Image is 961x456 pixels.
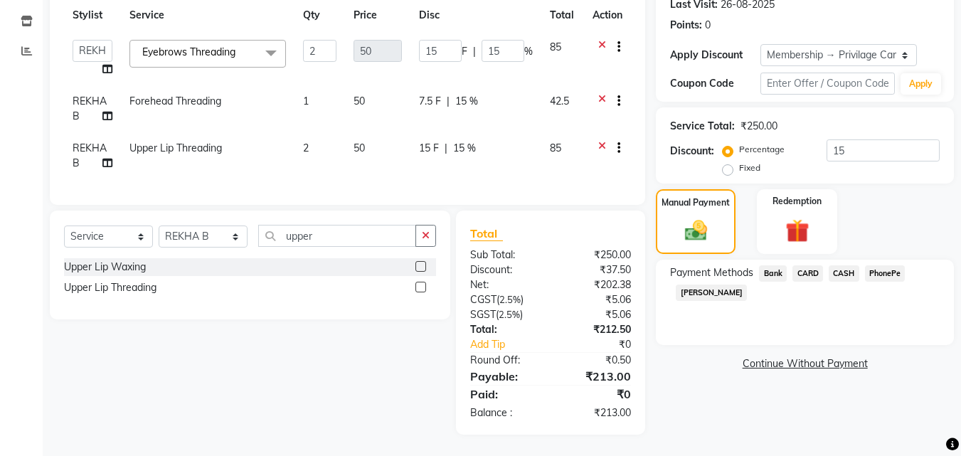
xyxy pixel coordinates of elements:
[460,248,551,263] div: Sub Total:
[460,353,551,368] div: Round Off:
[453,141,476,156] span: 15 %
[551,263,642,277] div: ₹37.50
[865,265,906,282] span: PhonePe
[470,308,496,321] span: SGST
[499,294,521,305] span: 2.5%
[678,218,714,243] img: _cash.svg
[551,248,642,263] div: ₹250.00
[829,265,859,282] span: CASH
[460,368,551,385] div: Payable:
[670,119,735,134] div: Service Total:
[670,144,714,159] div: Discount:
[460,322,551,337] div: Total:
[460,292,551,307] div: ( )
[551,368,642,385] div: ₹213.00
[551,307,642,322] div: ₹5.06
[739,143,785,156] label: Percentage
[662,196,730,209] label: Manual Payment
[670,18,702,33] div: Points:
[64,280,156,295] div: Upper Lip Threading
[792,265,823,282] span: CARD
[759,265,787,282] span: Bank
[470,293,497,306] span: CGST
[760,73,895,95] input: Enter Offer / Coupon Code
[445,141,447,156] span: |
[739,161,760,174] label: Fixed
[551,353,642,368] div: ₹0.50
[462,44,467,59] span: F
[676,285,747,301] span: [PERSON_NAME]
[129,95,221,107] span: Forehead Threading
[354,95,365,107] span: 50
[460,277,551,292] div: Net:
[460,307,551,322] div: ( )
[499,309,520,320] span: 2.5%
[566,337,642,352] div: ₹0
[551,386,642,403] div: ₹0
[303,95,309,107] span: 1
[455,94,478,109] span: 15 %
[460,263,551,277] div: Discount:
[419,94,441,109] span: 7.5 F
[551,292,642,307] div: ₹5.06
[235,46,242,58] a: x
[524,44,533,59] span: %
[258,225,416,247] input: Search or Scan
[460,405,551,420] div: Balance :
[142,46,235,58] span: Eyebrows Threading
[659,356,951,371] a: Continue Without Payment
[447,94,450,109] span: |
[670,48,760,63] div: Apply Discount
[778,216,817,245] img: _gift.svg
[550,142,561,154] span: 85
[670,76,760,91] div: Coupon Code
[419,141,439,156] span: 15 F
[64,260,146,275] div: Upper Lip Waxing
[303,142,309,154] span: 2
[901,73,941,95] button: Apply
[460,337,566,352] a: Add Tip
[551,405,642,420] div: ₹213.00
[772,195,822,208] label: Redemption
[670,265,753,280] span: Payment Methods
[740,119,777,134] div: ₹250.00
[460,386,551,403] div: Paid:
[354,142,365,154] span: 50
[473,44,476,59] span: |
[73,142,107,169] span: REKHA B
[705,18,711,33] div: 0
[73,95,107,122] span: REKHA B
[470,226,503,241] span: Total
[129,142,222,154] span: Upper Lip Threading
[550,41,561,53] span: 85
[551,322,642,337] div: ₹212.50
[551,277,642,292] div: ₹202.38
[550,95,569,107] span: 42.5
